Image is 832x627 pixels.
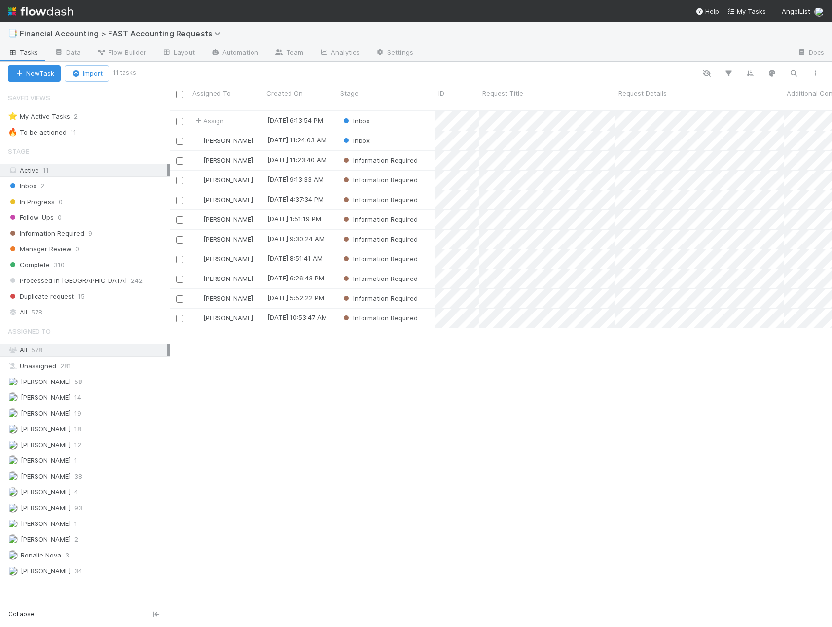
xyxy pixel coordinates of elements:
span: 2 [74,110,88,123]
span: Information Required [341,275,418,282]
a: Settings [367,45,421,61]
span: 12 [74,439,81,451]
img: avatar_c0d2ec3f-77e2-40ea-8107-ee7bdb5edede.png [194,255,202,263]
span: Complete [8,259,50,271]
span: 2 [74,533,78,546]
div: [DATE] 9:30:24 AM [267,234,325,244]
span: [PERSON_NAME] [21,520,71,527]
span: [PERSON_NAME] [203,314,253,322]
span: [PERSON_NAME] [21,472,71,480]
span: 🔥 [8,128,18,136]
span: Assigned To [8,321,51,341]
span: [PERSON_NAME] [21,456,71,464]
span: Follow-Ups [8,211,54,224]
div: [DATE] 6:26:43 PM [267,273,324,283]
span: 281 [60,360,71,372]
img: avatar_8d06466b-a936-4205-8f52-b0cc03e2a179.png [194,137,202,144]
img: avatar_d7f67417-030a-43ce-a3ce-a315a3ccfd08.png [8,455,18,465]
span: Tasks [8,47,38,57]
span: 📑 [8,29,18,37]
input: Toggle Row Selected [176,295,183,303]
input: Toggle Row Selected [176,118,183,125]
span: [PERSON_NAME] [21,441,71,449]
div: Inbox [341,136,370,145]
div: Inbox [341,116,370,126]
img: avatar_574f8970-b283-40ff-a3d7-26909d9947cc.png [8,487,18,497]
span: Stage [340,88,359,98]
span: Information Required [341,196,418,204]
span: Inbox [8,180,36,192]
div: [DATE] 11:24:03 AM [267,135,326,145]
img: avatar_fee1282a-8af6-4c79-b7c7-bf2cfad99775.png [8,377,18,386]
img: avatar_8c44b08f-3bc4-4c10-8fb8-2c0d4b5a4cd3.png [8,471,18,481]
a: Team [266,45,311,61]
div: Information Required [341,214,418,224]
span: Information Required [341,314,418,322]
img: avatar_030f5503-c087-43c2-95d1-dd8963b2926c.png [8,392,18,402]
span: [PERSON_NAME] [203,156,253,164]
input: Toggle Row Selected [176,315,183,322]
small: 11 tasks [113,69,136,77]
div: [DATE] 10:53:47 AM [267,313,327,322]
div: [PERSON_NAME] [193,175,253,185]
img: avatar_8d06466b-a936-4205-8f52-b0cc03e2a179.png [194,275,202,282]
span: [PERSON_NAME] [21,488,71,496]
div: [PERSON_NAME] [193,254,253,264]
input: Toggle All Rows Selected [176,91,183,98]
span: [PERSON_NAME] [21,409,71,417]
img: avatar_705f3a58-2659-4f93-91ad-7a5be837418b.png [8,440,18,450]
span: 9 [88,227,92,240]
div: All [8,306,167,318]
span: 93 [74,502,82,514]
span: Information Required [341,294,418,302]
input: Toggle Row Selected [176,177,183,184]
span: [PERSON_NAME] [203,294,253,302]
span: [PERSON_NAME] [21,425,71,433]
span: [PERSON_NAME] [203,255,253,263]
span: Information Required [341,235,418,243]
img: avatar_487f705b-1efa-4920-8de6-14528bcda38c.png [8,519,18,528]
div: [PERSON_NAME] [193,136,253,145]
img: avatar_d89a0a80-047e-40c9-bdc2-a2d44e645fd3.png [8,534,18,544]
a: Layout [154,45,203,61]
div: Assign [193,116,224,126]
span: Flow Builder [97,47,146,57]
div: [DATE] 1:51:19 PM [267,214,321,224]
img: avatar_c0d2ec3f-77e2-40ea-8107-ee7bdb5edede.png [814,7,824,17]
div: [PERSON_NAME] [193,155,253,165]
span: Saved Views [8,88,50,107]
div: [DATE] 6:13:54 PM [267,115,323,125]
span: [PERSON_NAME] [203,275,253,282]
img: avatar_e5ec2f5b-afc7-4357-8cf1-2139873d70b1.png [194,235,202,243]
span: 34 [74,565,82,577]
span: Stage [8,141,29,161]
input: Toggle Row Selected [176,157,183,165]
input: Toggle Row Selected [176,197,183,204]
div: Information Required [341,175,418,185]
span: 11 [43,166,49,174]
input: Toggle Row Selected [176,276,183,283]
input: Toggle Row Selected [176,256,183,263]
span: 0 [58,211,62,224]
span: 3 [65,549,69,561]
img: avatar_c0d2ec3f-77e2-40ea-8107-ee7bdb5edede.png [8,503,18,513]
span: 1 [74,454,77,467]
span: Processed in [GEOGRAPHIC_DATA] [8,275,127,287]
img: avatar_e5ec2f5b-afc7-4357-8cf1-2139873d70b1.png [8,424,18,434]
div: Information Required [341,274,418,283]
div: [DATE] 8:51:41 AM [267,253,323,263]
span: Duplicate request [8,290,74,303]
span: [PERSON_NAME] [21,393,71,401]
div: [PERSON_NAME] [193,214,253,224]
span: My Tasks [727,7,766,15]
span: Inbox [341,137,370,144]
span: 4 [74,486,78,498]
img: avatar_fee1282a-8af6-4c79-b7c7-bf2cfad99775.png [194,215,202,223]
div: All [8,344,167,356]
input: Toggle Row Selected [176,216,183,224]
div: [DATE] 5:52:22 PM [267,293,324,303]
span: 0 [75,243,79,255]
span: Information Required [341,156,418,164]
input: Toggle Row Selected [176,236,183,244]
div: Information Required [341,155,418,165]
